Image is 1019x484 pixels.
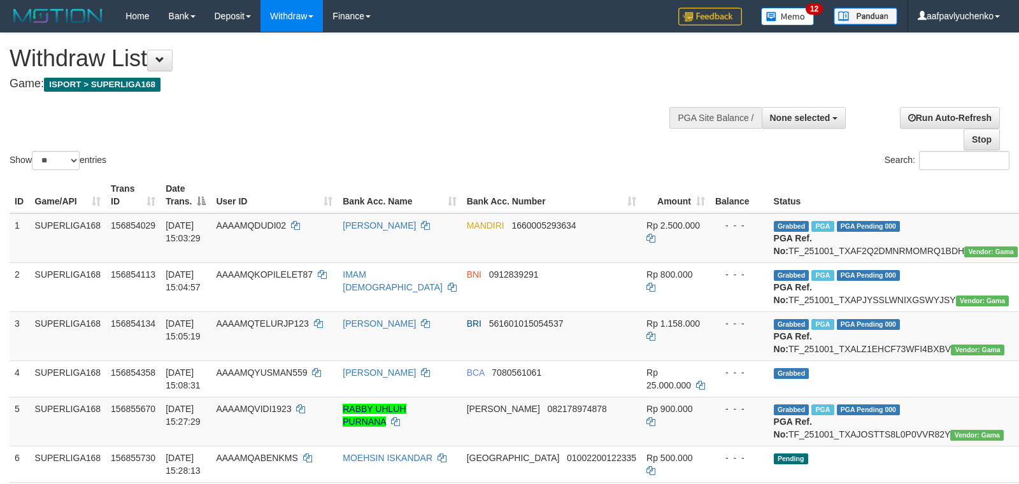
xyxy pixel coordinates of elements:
div: - - - [715,317,764,330]
span: Grabbed [774,319,809,330]
span: BNI [467,269,481,280]
span: PGA Pending [837,221,901,232]
span: None selected [770,113,830,123]
div: - - - [715,268,764,281]
img: panduan.png [834,8,897,25]
div: - - - [715,366,764,379]
td: 1 [10,213,30,263]
a: [PERSON_NAME] [343,220,416,231]
span: 156855730 [111,453,155,463]
span: Rp 1.158.000 [646,318,700,329]
a: Stop [964,129,1000,150]
th: ID [10,177,30,213]
span: Copy 1660005293634 to clipboard [511,220,576,231]
span: AAAAMQTELURJP123 [216,318,309,329]
span: Rp 500.000 [646,453,692,463]
span: Rp 800.000 [646,269,692,280]
span: Grabbed [774,404,809,415]
a: [PERSON_NAME] [343,318,416,329]
h4: Game: [10,78,667,90]
th: Bank Acc. Number: activate to sort column ascending [462,177,641,213]
td: 6 [10,446,30,482]
span: [PERSON_NAME] [467,404,540,414]
span: 156854358 [111,367,155,378]
span: BCA [467,367,485,378]
span: AAAAMQABENKMS [216,453,297,463]
td: 2 [10,262,30,311]
span: MANDIRI [467,220,504,231]
span: [GEOGRAPHIC_DATA] [467,453,560,463]
td: SUPERLIGA168 [30,397,106,446]
span: Copy 01002200122335 to clipboard [567,453,636,463]
span: Copy 561601015054537 to clipboard [489,318,564,329]
span: Rp 900.000 [646,404,692,414]
span: AAAAMQVIDI1923 [216,404,291,414]
td: 5 [10,397,30,446]
td: SUPERLIGA168 [30,213,106,263]
span: AAAAMQDUDI02 [216,220,286,231]
span: 12 [806,3,823,15]
span: [DATE] 15:27:29 [166,404,201,427]
select: Showentries [32,151,80,170]
th: User ID: activate to sort column ascending [211,177,338,213]
b: PGA Ref. No: [774,282,812,305]
span: Vendor URL: https://trx31.1velocity.biz [950,430,1004,441]
img: Button%20Memo.svg [761,8,815,25]
label: Show entries [10,151,106,170]
span: [DATE] 15:03:29 [166,220,201,243]
span: Grabbed [774,221,809,232]
b: PGA Ref. No: [774,331,812,354]
span: Vendor URL: https://trx31.1velocity.biz [964,246,1018,257]
span: BRI [467,318,481,329]
span: Rp 25.000.000 [646,367,691,390]
input: Search: [919,151,1009,170]
span: Pending [774,453,808,464]
a: MOEHSIN ISKANDAR [343,453,432,463]
span: [DATE] 15:04:57 [166,269,201,292]
button: None selected [762,107,846,129]
span: PGA Pending [837,270,901,281]
td: SUPERLIGA168 [30,262,106,311]
span: Vendor URL: https://trx31.1velocity.biz [951,345,1004,355]
span: Marked by aafsengchandara [811,319,834,330]
td: SUPERLIGA168 [30,446,106,482]
td: SUPERLIGA168 [30,311,106,360]
td: 3 [10,311,30,360]
th: Amount: activate to sort column ascending [641,177,710,213]
span: Grabbed [774,368,809,379]
span: [DATE] 15:05:19 [166,318,201,341]
td: 4 [10,360,30,397]
span: PGA Pending [837,319,901,330]
img: MOTION_logo.png [10,6,106,25]
a: RABBY UHLUH PURNANA [343,404,406,427]
th: Bank Acc. Name: activate to sort column ascending [338,177,461,213]
span: Marked by aafsoycanthlai [811,221,834,232]
span: 156854113 [111,269,155,280]
span: Vendor URL: https://trx31.1velocity.biz [956,295,1009,306]
a: Run Auto-Refresh [900,107,1000,129]
div: - - - [715,402,764,415]
span: Copy 0912839291 to clipboard [489,269,539,280]
th: Balance [710,177,769,213]
span: Copy 082178974878 to clipboard [547,404,606,414]
b: PGA Ref. No: [774,233,812,256]
span: [DATE] 15:08:31 [166,367,201,390]
th: Trans ID: activate to sort column ascending [106,177,160,213]
span: Copy 7080561061 to clipboard [492,367,541,378]
span: Marked by aafheankoy [811,404,834,415]
span: PGA Pending [837,404,901,415]
a: IMAM [DEMOGRAPHIC_DATA] [343,269,443,292]
span: ISPORT > SUPERLIGA168 [44,78,160,92]
span: Marked by aafchhiseyha [811,270,834,281]
a: [PERSON_NAME] [343,367,416,378]
span: 156855670 [111,404,155,414]
span: [DATE] 15:28:13 [166,453,201,476]
b: PGA Ref. No: [774,416,812,439]
span: AAAAMQYUSMAN559 [216,367,307,378]
h1: Withdraw List [10,46,667,71]
span: Grabbed [774,270,809,281]
span: 156854134 [111,318,155,329]
div: - - - [715,452,764,464]
div: PGA Site Balance / [669,107,761,129]
div: - - - [715,219,764,232]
